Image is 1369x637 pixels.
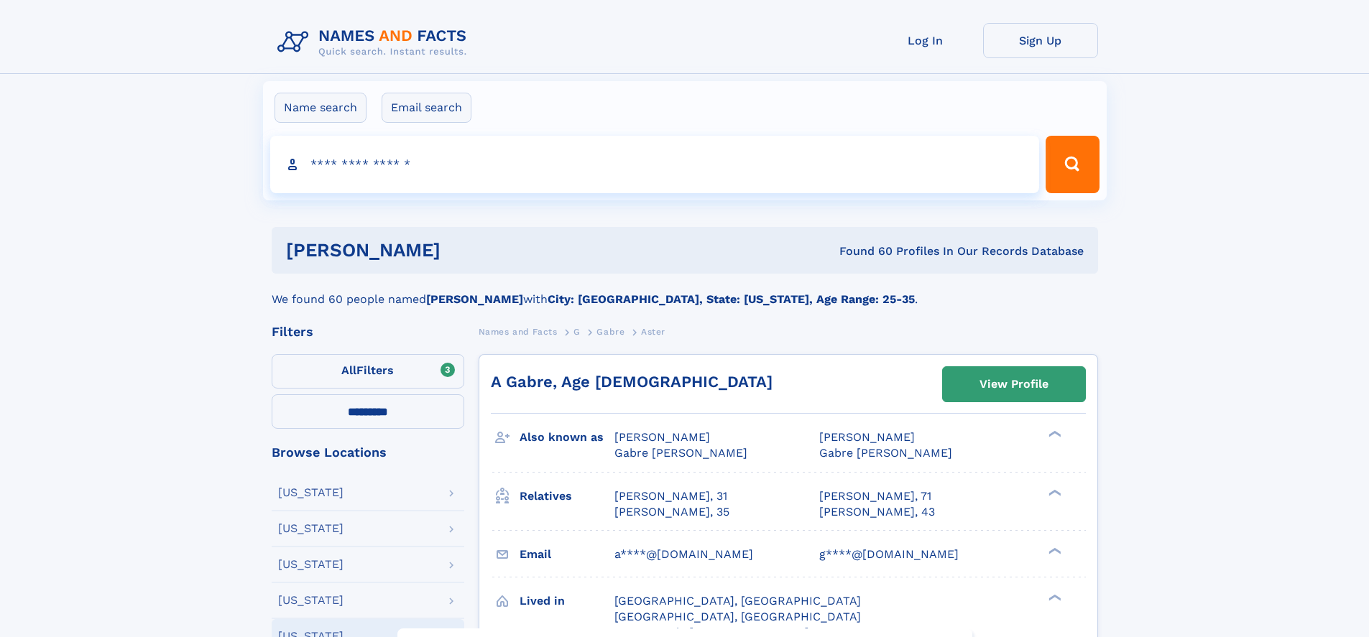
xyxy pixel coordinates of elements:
[272,446,464,459] div: Browse Locations
[614,430,710,444] span: [PERSON_NAME]
[278,559,344,570] div: [US_STATE]
[943,367,1085,401] a: View Profile
[614,610,861,623] span: [GEOGRAPHIC_DATA], [GEOGRAPHIC_DATA]
[596,327,624,337] span: Gabre
[278,595,344,606] div: [US_STATE]
[272,23,479,62] img: Logo Names and Facts
[1045,488,1062,497] div: ❯
[272,325,464,338] div: Filters
[548,292,915,306] b: City: [GEOGRAPHIC_DATA], State: [US_STATE], Age Range: 25-35
[341,363,356,377] span: All
[614,594,861,608] span: [GEOGRAPHIC_DATA], [GEOGRAPHIC_DATA]
[520,542,614,567] h3: Email
[819,504,935,520] a: [PERSON_NAME], 43
[286,241,640,259] h1: [PERSON_NAME]
[491,373,773,391] a: A Gabre, Age [DEMOGRAPHIC_DATA]
[426,292,523,306] b: [PERSON_NAME]
[1045,592,1062,602] div: ❯
[520,425,614,450] h3: Also known as
[1045,546,1062,555] div: ❯
[819,430,915,444] span: [PERSON_NAME]
[819,446,952,460] span: Gabre [PERSON_NAME]
[1046,136,1099,193] button: Search Button
[614,446,747,460] span: Gabre [PERSON_NAME]
[272,354,464,389] label: Filters
[520,484,614,508] h3: Relatives
[479,322,558,340] a: Names and Facts
[275,93,367,123] label: Name search
[640,243,1084,259] div: Found 60 Profiles In Our Records Database
[979,368,1048,401] div: View Profile
[270,136,1040,193] input: search input
[596,322,624,340] a: Gabre
[641,327,665,337] span: Aster
[614,488,727,504] a: [PERSON_NAME], 31
[520,589,614,613] h3: Lived in
[278,523,344,534] div: [US_STATE]
[382,93,471,123] label: Email search
[983,23,1098,58] a: Sign Up
[614,504,729,520] a: [PERSON_NAME], 35
[278,487,344,498] div: [US_STATE]
[1045,429,1062,439] div: ❯
[819,488,931,504] a: [PERSON_NAME], 71
[868,23,983,58] a: Log In
[573,327,581,337] span: G
[573,322,581,340] a: G
[272,274,1098,308] div: We found 60 people named with .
